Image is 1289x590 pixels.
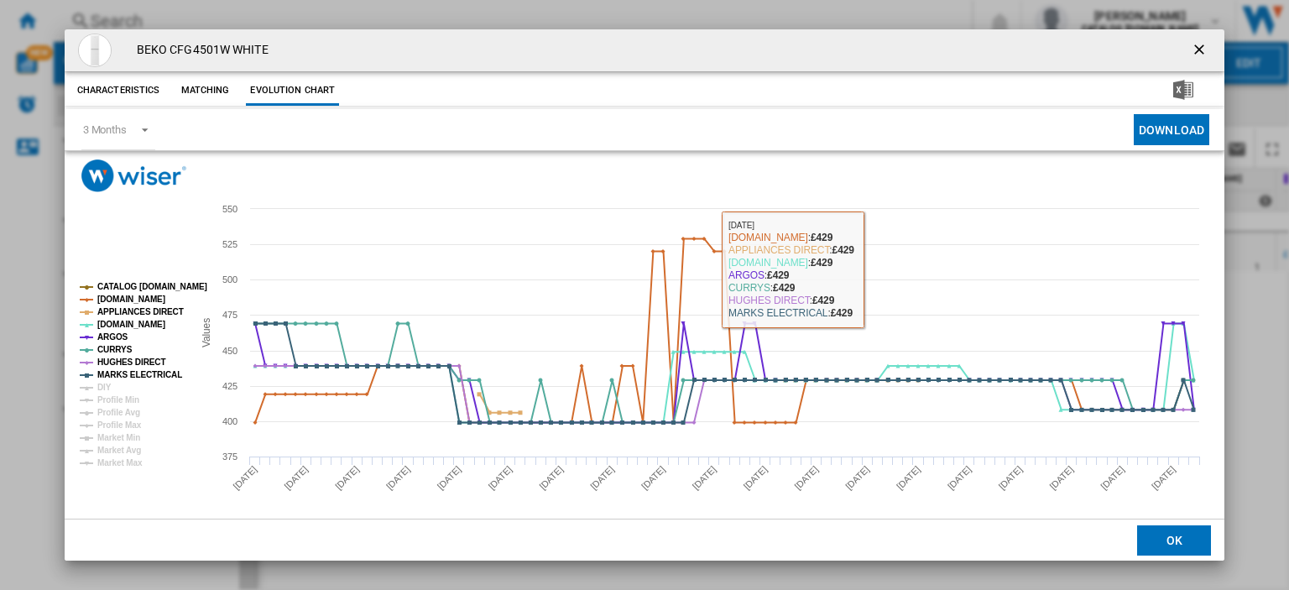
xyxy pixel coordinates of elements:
[73,76,164,106] button: Characteristics
[1173,80,1193,100] img: excel-24x24.png
[537,464,565,492] tspan: [DATE]
[65,29,1224,561] md-dialog: Product popup
[97,320,165,329] tspan: [DOMAIN_NAME]
[895,464,922,492] tspan: [DATE]
[83,123,127,136] div: 3 Months
[996,464,1024,492] tspan: [DATE]
[1099,464,1126,492] tspan: [DATE]
[128,42,269,59] h4: BEKO CFG4501W WHITE
[222,452,237,462] tspan: 375
[384,464,412,492] tspan: [DATE]
[97,307,184,316] tspan: APPLIANCES DIRECT
[588,464,616,492] tspan: [DATE]
[97,282,207,291] tspan: CATALOG [DOMAIN_NAME]
[222,346,237,356] tspan: 450
[201,318,212,347] tspan: Values
[1150,464,1177,492] tspan: [DATE]
[97,358,165,367] tspan: HUGHES DIRECT
[1134,114,1209,145] button: Download
[97,420,142,430] tspan: Profile Max
[282,464,310,492] tspan: [DATE]
[97,295,165,304] tspan: [DOMAIN_NAME]
[222,274,237,285] tspan: 500
[222,416,237,426] tspan: 400
[1047,464,1075,492] tspan: [DATE]
[97,370,182,379] tspan: MARKS ELECTRICAL
[436,464,463,492] tspan: [DATE]
[97,458,143,467] tspan: Market Max
[222,381,237,391] tspan: 425
[741,464,769,492] tspan: [DATE]
[168,76,242,106] button: Matching
[81,159,186,192] img: logo_wiser_300x94.png
[97,345,133,354] tspan: CURRYS
[97,383,112,392] tspan: DIY
[333,464,361,492] tspan: [DATE]
[97,446,141,455] tspan: Market Avg
[486,464,514,492] tspan: [DATE]
[792,464,820,492] tspan: [DATE]
[222,239,237,249] tspan: 525
[246,76,339,106] button: Evolution chart
[1184,34,1218,67] button: getI18NText('BUTTONS.CLOSE_DIALOG')
[691,464,718,492] tspan: [DATE]
[843,464,871,492] tspan: [DATE]
[97,433,140,442] tspan: Market Min
[97,408,140,417] tspan: Profile Avg
[1191,41,1211,61] ng-md-icon: getI18NText('BUTTONS.CLOSE_DIALOG')
[231,464,258,492] tspan: [DATE]
[222,204,237,214] tspan: 550
[639,464,667,492] tspan: [DATE]
[1146,76,1220,106] button: Download in Excel
[222,310,237,320] tspan: 475
[97,332,128,342] tspan: ARGOS
[946,464,973,492] tspan: [DATE]
[1137,525,1211,555] button: OK
[78,34,112,67] img: BEK-CFG4501W_800x800.jpg
[97,395,139,405] tspan: Profile Min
